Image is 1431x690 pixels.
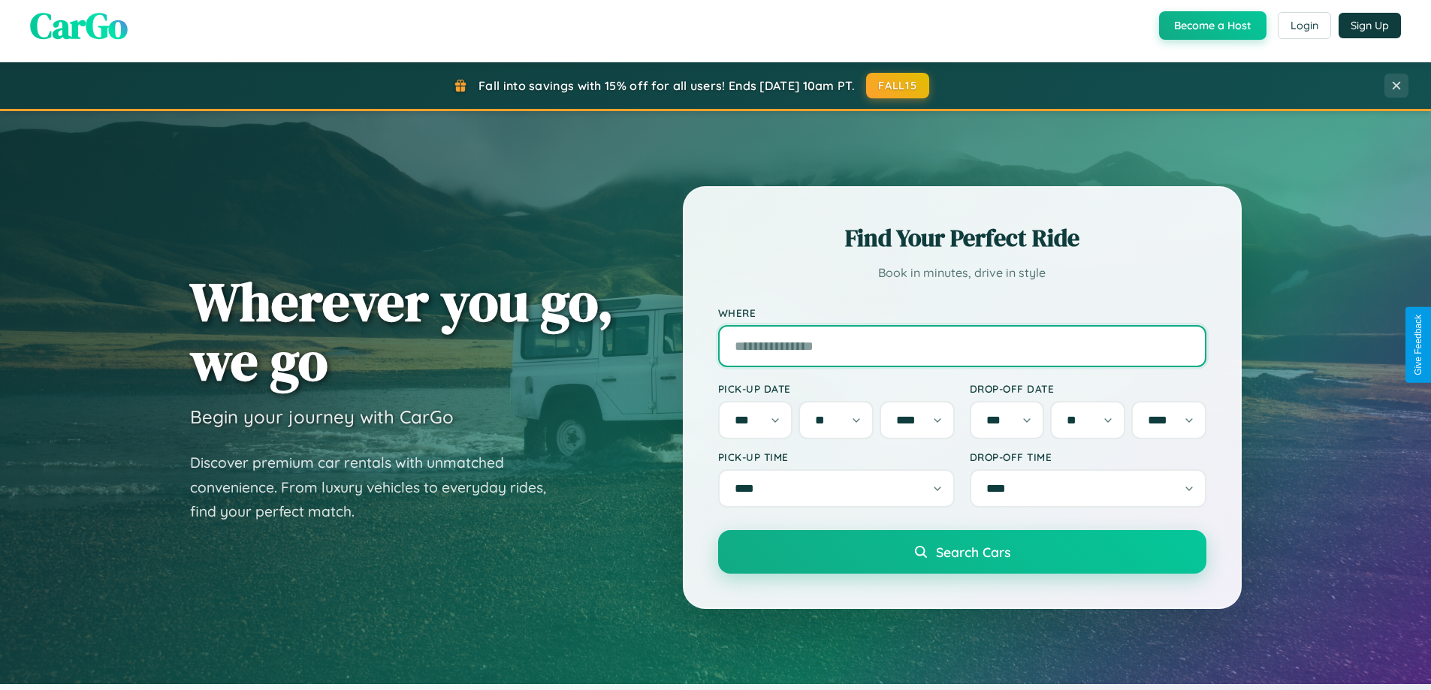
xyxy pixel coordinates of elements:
h3: Begin your journey with CarGo [190,405,454,428]
p: Book in minutes, drive in style [718,262,1206,284]
button: Search Cars [718,530,1206,574]
label: Drop-off Date [970,382,1206,395]
button: Become a Host [1159,11,1266,40]
label: Where [718,306,1206,319]
span: Search Cars [936,544,1010,560]
label: Drop-off Time [970,450,1206,463]
label: Pick-up Date [718,382,955,395]
button: Sign Up [1339,13,1401,38]
span: CarGo [30,1,128,50]
span: Fall into savings with 15% off for all users! Ends [DATE] 10am PT. [479,78,855,93]
button: FALL15 [866,73,929,98]
button: Login [1278,12,1331,39]
p: Discover premium car rentals with unmatched convenience. From luxury vehicles to everyday rides, ... [190,450,566,524]
div: Give Feedback [1413,315,1423,375]
h2: Find Your Perfect Ride [718,221,1206,255]
label: Pick-up Time [718,450,955,463]
h1: Wherever you go, we go [190,272,614,390]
